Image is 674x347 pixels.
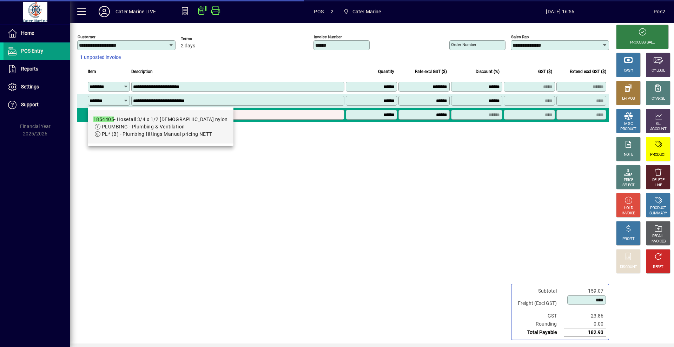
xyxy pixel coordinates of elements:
[514,328,564,337] td: Total Payable
[181,36,223,41] span: Terms
[624,178,633,183] div: PRICE
[624,152,633,158] div: NOTE
[331,6,333,17] span: 2
[649,211,667,216] div: SUMMARY
[467,6,654,17] span: [DATE] 16:56
[652,96,665,101] div: CHARGE
[620,127,636,132] div: PRODUCT
[352,6,381,17] span: Cater Marine
[415,68,447,75] span: Rate excl GST ($)
[80,54,121,61] span: 1 unposted invoice
[131,68,153,75] span: Description
[564,312,606,320] td: 23.86
[624,121,633,127] div: MISC
[4,78,70,96] a: Settings
[654,6,665,17] div: Pos2
[93,5,115,18] button: Profile
[78,34,95,39] mat-label: Customer
[4,25,70,42] a: Home
[630,40,655,45] div: PROCESS SALE
[77,51,124,64] button: 1 unposted invoice
[314,34,342,39] mat-label: Invoice number
[652,178,664,183] div: DELETE
[652,68,665,73] div: CHEQUE
[564,287,606,295] td: 159.07
[538,68,552,75] span: GST ($)
[514,287,564,295] td: Subtotal
[655,183,662,188] div: LINE
[622,211,635,216] div: INVOICE
[4,60,70,78] a: Reports
[650,239,666,244] div: INVOICES
[514,320,564,328] td: Rounding
[115,6,156,17] div: Cater Marine LIVE
[564,328,606,337] td: 182.93
[21,48,43,54] span: POS Entry
[21,84,39,89] span: Settings
[4,96,70,114] a: Support
[314,6,324,17] span: POS
[652,234,665,239] div: RECALL
[650,206,666,211] div: PRODUCT
[653,265,663,270] div: RESET
[570,68,606,75] span: Extend excl GST ($)
[341,5,384,18] span: Cater Marine
[181,43,195,49] span: 2 days
[21,102,39,107] span: Support
[650,152,666,158] div: PRODUCT
[564,320,606,328] td: 0.00
[622,96,635,101] div: EFTPOS
[622,183,635,188] div: SELECT
[102,131,212,137] span: PL* (B) - Plumbing fittings Manual pricing NETT
[102,124,185,129] span: PLUMBING - Plumbing & Ventilation
[88,68,96,75] span: Item
[21,30,34,36] span: Home
[620,265,637,270] div: DISCOUNT
[622,236,634,242] div: PROFIT
[476,68,500,75] span: Discount (%)
[624,68,633,73] div: CASH
[624,206,633,211] div: HOLD
[93,116,114,122] em: 1854405
[650,127,666,132] div: ACCOUNT
[514,312,564,320] td: GST
[21,66,38,72] span: Reports
[511,34,529,39] mat-label: Sales rep
[451,42,476,47] mat-label: Order number
[93,116,228,123] div: - Hosetail 3/4 x 1/2 [DEMOGRAPHIC_DATA] nylon
[656,121,661,127] div: GL
[514,295,564,312] td: Freight (Excl GST)
[88,110,233,144] mat-option: 1854405 - Hosetail 3/4 x 1/2 male nylon
[378,68,394,75] span: Quantity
